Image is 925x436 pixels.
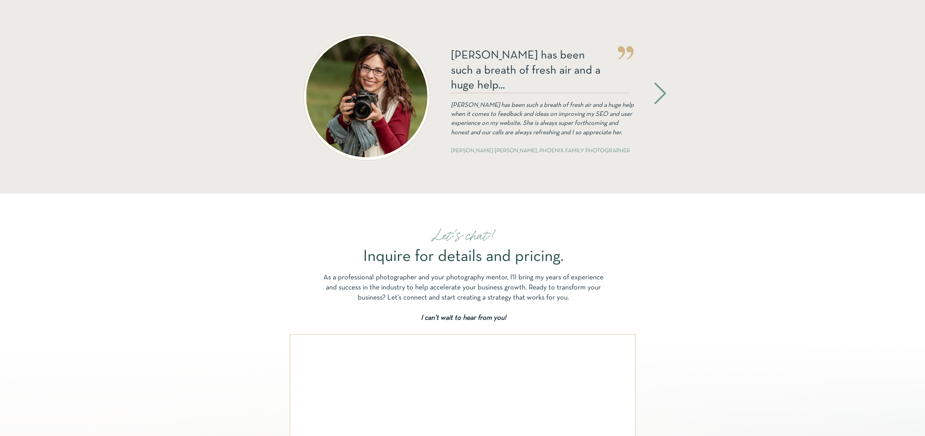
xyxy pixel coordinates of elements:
p: [PERSON_NAME] [PERSON_NAME], phoenix Family Photographer [451,146,643,157]
p: As a professional photographer and your photography mentor, I'll bring my years of experience and... [317,272,610,322]
i: [PERSON_NAME] has been such a breath of fresh air and a huge help when it comes to feedback and i... [451,102,634,136]
i: I can’t wait to hear from you! [421,315,506,321]
p: Inquire for details and pricing. [318,247,609,263]
p: Let's chat! [373,226,553,242]
p: [PERSON_NAME] has been such a breath of fresh air and a huge help... [451,48,602,78]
